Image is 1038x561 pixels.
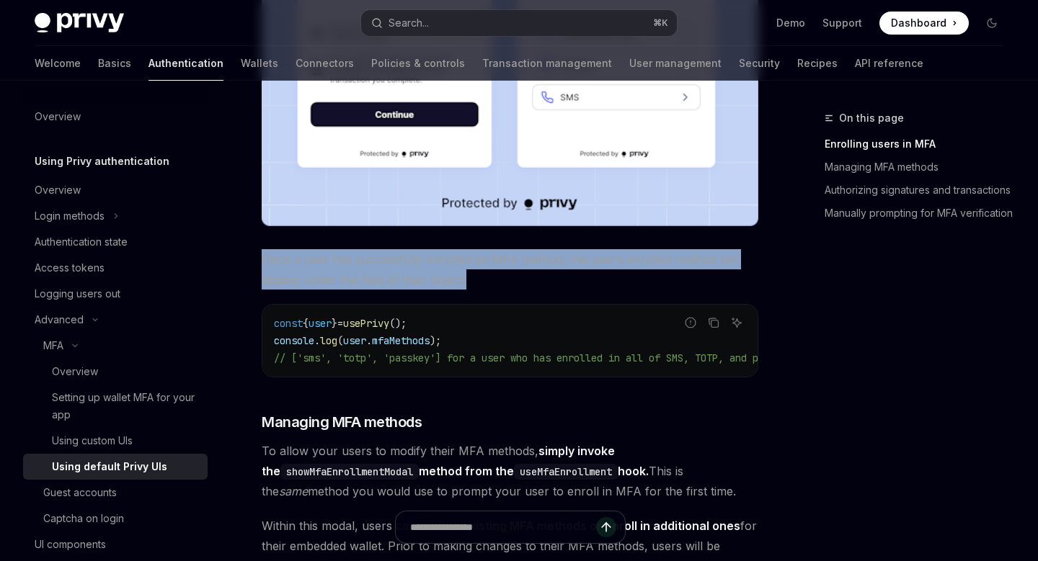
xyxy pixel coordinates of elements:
[372,334,430,347] span: mfaMethods
[337,334,343,347] span: (
[337,317,343,330] span: =
[52,363,98,380] div: Overview
[23,229,208,255] a: Authentication state
[241,46,278,81] a: Wallets
[343,334,366,347] span: user
[52,389,199,423] div: Setting up wallet MFA for your app
[23,104,208,130] a: Overview
[739,46,780,81] a: Security
[23,177,208,203] a: Overview
[776,16,805,30] a: Demo
[35,311,84,328] div: Advanced
[410,511,596,543] input: Ask a question...
[43,510,124,527] div: Captcha on login
[23,531,208,557] a: UI components
[839,109,904,127] span: On this page
[314,334,320,347] span: .
[23,255,208,281] a: Access tokens
[35,153,169,170] h5: Using Privy authentication
[825,202,1015,225] a: Manually prompting for MFA verification
[482,46,612,81] a: Transaction management
[43,337,63,354] div: MFA
[303,317,309,330] span: {
[361,10,676,36] button: Open search
[279,484,308,498] em: same
[320,334,337,347] span: log
[514,464,618,480] code: useMfaEnrollment
[797,46,838,81] a: Recipes
[980,12,1003,35] button: Toggle dark mode
[23,281,208,307] a: Logging users out
[23,385,208,428] a: Setting up wallet MFA for your app
[343,317,389,330] span: usePrivy
[274,351,816,364] span: // ['sms', 'totp', 'passkey'] for a user who has enrolled in all of SMS, TOTP, and passkey MFA
[23,506,208,531] a: Captcha on login
[52,432,133,449] div: Using custom UIs
[23,333,208,359] button: Toggle MFA section
[23,203,208,229] button: Toggle Login methods section
[274,317,303,330] span: const
[23,480,208,506] a: Guest accounts
[309,317,332,330] span: user
[35,46,81,81] a: Welcome
[371,46,465,81] a: Policies & controls
[681,313,700,332] button: Report incorrect code
[822,16,862,30] a: Support
[262,249,758,290] span: Once a user has successfully enrolled an MFA method, the user’s enrolled method will appear under...
[879,12,969,35] a: Dashboard
[23,454,208,480] a: Using default Privy UIs
[23,428,208,454] a: Using custom UIs
[825,133,1015,156] a: Enrolling users in MFA
[653,17,668,29] span: ⌘ K
[35,108,81,125] div: Overview
[52,458,167,475] div: Using default Privy UIs
[727,313,746,332] button: Ask AI
[366,334,372,347] span: .
[596,517,616,537] button: Send message
[825,179,1015,202] a: Authorizing signatures and transactions
[825,156,1015,179] a: Managing MFA methods
[332,317,337,330] span: }
[274,334,314,347] span: console
[35,285,120,302] div: Logging users out
[430,334,441,347] span: );
[98,46,131,81] a: Basics
[855,46,923,81] a: API reference
[629,46,722,81] a: User management
[35,233,128,251] div: Authentication state
[262,441,758,501] span: To allow your users to modify their MFA methods, This is the method you would use to prompt your ...
[389,317,407,330] span: ();
[891,16,946,30] span: Dashboard
[35,13,124,33] img: dark logo
[148,46,223,81] a: Authentication
[23,359,208,385] a: Overview
[35,259,105,277] div: Access tokens
[280,464,419,480] code: showMfaEnrollmentModal
[296,46,354,81] a: Connectors
[23,307,208,333] button: Toggle Advanced section
[35,207,105,225] div: Login methods
[35,181,81,199] div: Overview
[704,313,723,332] button: Copy the contents from the code block
[262,412,422,432] span: Managing MFA methods
[35,536,106,553] div: UI components
[43,484,117,501] div: Guest accounts
[389,14,429,32] div: Search...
